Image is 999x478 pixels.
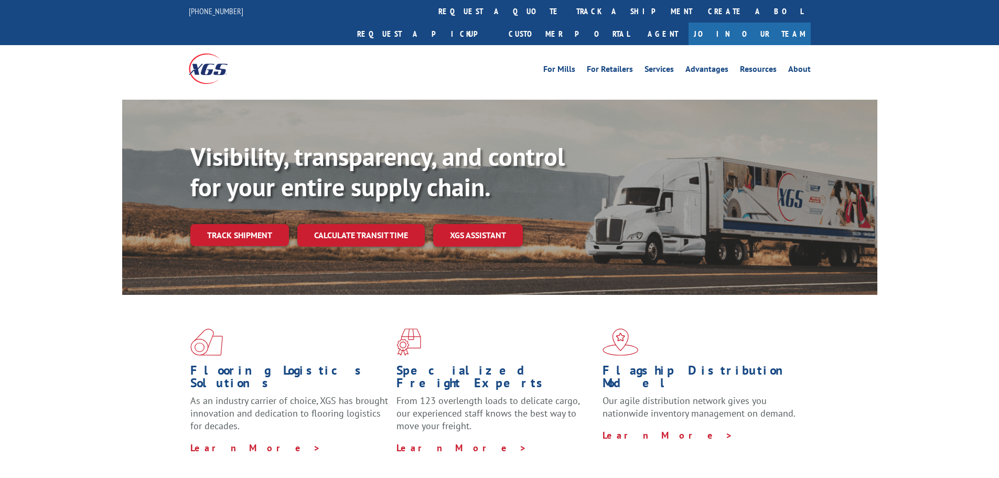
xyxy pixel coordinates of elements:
h1: Flooring Logistics Solutions [190,364,389,395]
a: About [788,65,811,77]
b: Visibility, transparency, and control for your entire supply chain. [190,140,565,203]
h1: Specialized Freight Experts [396,364,595,395]
p: From 123 overlength loads to delicate cargo, our experienced staff knows the best way to move you... [396,395,595,441]
a: Agent [637,23,689,45]
a: XGS ASSISTANT [433,224,523,247]
a: Request a pickup [349,23,501,45]
a: Learn More > [603,429,733,441]
a: Learn More > [396,442,527,454]
img: xgs-icon-total-supply-chain-intelligence-red [190,328,223,356]
a: Customer Portal [501,23,637,45]
img: xgs-icon-focused-on-flooring-red [396,328,421,356]
a: For Mills [543,65,575,77]
a: Join Our Team [689,23,811,45]
a: Learn More > [190,442,321,454]
span: As an industry carrier of choice, XGS has brought innovation and dedication to flooring logistics... [190,395,388,432]
a: Advantages [685,65,728,77]
h1: Flagship Distribution Model [603,364,801,395]
a: Calculate transit time [297,224,425,247]
a: [PHONE_NUMBER] [189,6,243,16]
a: Track shipment [190,224,289,246]
img: xgs-icon-flagship-distribution-model-red [603,328,639,356]
a: For Retailers [587,65,633,77]
a: Services [644,65,674,77]
span: Our agile distribution network gives you nationwide inventory management on demand. [603,395,796,419]
a: Resources [740,65,777,77]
